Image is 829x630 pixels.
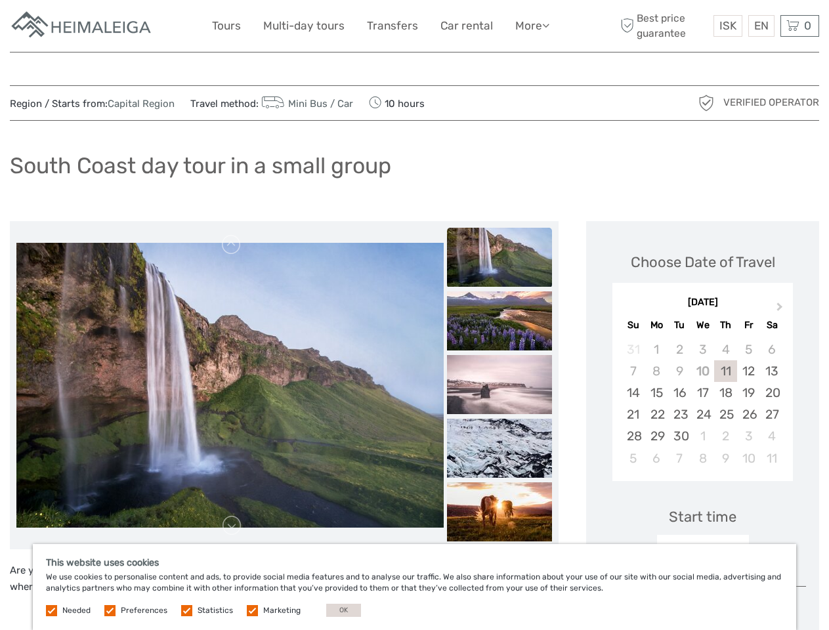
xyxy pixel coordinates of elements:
label: Needed [62,605,91,616]
div: EN [748,15,775,37]
div: Choose Saturday, October 11th, 2025 [760,448,783,469]
div: Th [714,316,737,334]
img: f93f1cd3fd134290bc001a0dc2f5168b_slider_thumbnail.jpg [447,355,552,414]
div: Not available Sunday, September 7th, 2025 [622,360,645,382]
div: Not available Wednesday, September 10th, 2025 [691,360,714,382]
div: Choose Wednesday, September 17th, 2025 [691,382,714,404]
span: ISK [719,19,736,32]
div: Choose Tuesday, October 7th, 2025 [668,448,691,469]
div: Start time [669,507,736,527]
div: Choose Sunday, September 14th, 2025 [622,382,645,404]
div: Mo [645,316,668,334]
div: Choose Thursday, September 11th, 2025 [714,360,737,382]
img: Apartments in Reykjavik [10,10,154,42]
span: 0 [802,19,813,32]
div: Choose Monday, October 6th, 2025 [645,448,668,469]
div: We use cookies to personalise content and ads, to provide social media features and to analyse ou... [33,544,796,630]
div: Fr [737,316,760,334]
div: Choose Monday, September 22nd, 2025 [645,404,668,425]
div: Not available Tuesday, September 9th, 2025 [668,360,691,382]
span: Region / Starts from: [10,97,175,111]
div: Choose Monday, September 15th, 2025 [645,382,668,404]
label: Statistics [198,605,233,616]
div: Choose Wednesday, September 24th, 2025 [691,404,714,425]
div: Choose Friday, October 10th, 2025 [737,448,760,469]
div: Choose Thursday, September 25th, 2025 [714,404,737,425]
div: Choose Wednesday, October 8th, 2025 [691,448,714,469]
div: Not available Saturday, September 6th, 2025 [760,339,783,360]
label: Preferences [121,605,167,616]
div: Choose Friday, September 26th, 2025 [737,404,760,425]
div: Choose Saturday, September 27th, 2025 [760,404,783,425]
div: Choose Friday, September 19th, 2025 [737,382,760,404]
div: Choose Tuesday, September 16th, 2025 [668,382,691,404]
div: Not available Monday, September 8th, 2025 [645,360,668,382]
a: Mini Bus / Car [259,98,353,110]
div: Sa [760,316,783,334]
p: We're away right now. Please check back later! [18,23,148,33]
img: de891097cdb748a9aae89d5299d2d846_slider_thumbnail.jpg [447,291,552,350]
div: Not available Monday, September 1st, 2025 [645,339,668,360]
div: Choose Sunday, September 21st, 2025 [622,404,645,425]
img: f7defd9efdcf4199b52fb2d62a96fab3_slider_thumbnail.jpeg [447,419,552,478]
span: Verified Operator [723,96,819,110]
div: Not available Friday, September 5th, 2025 [737,339,760,360]
div: Su [622,316,645,334]
div: Choose Friday, October 3rd, 2025 [737,425,760,447]
a: Tours [212,16,241,35]
a: More [515,16,549,35]
div: Choose Sunday, September 28th, 2025 [622,425,645,447]
div: Choose Tuesday, September 23rd, 2025 [668,404,691,425]
span: Travel method: [190,94,353,112]
div: Choose Sunday, October 5th, 2025 [622,448,645,469]
div: Tu [668,316,691,334]
a: Car rental [440,16,493,35]
div: Choose Friday, September 12th, 2025 [737,360,760,382]
div: Choose Saturday, September 13th, 2025 [760,360,783,382]
label: Marketing [263,605,301,616]
div: Choose Wednesday, October 1st, 2025 [691,425,714,447]
h1: South Coast day tour in a small group [10,152,391,179]
div: Choose Thursday, October 9th, 2025 [714,448,737,469]
img: 1a6930b93b274f2993f26025ab775724_slider_thumbnail.jpg [447,482,552,541]
div: Choose Date of Travel [631,252,775,272]
div: 09:00 [657,535,749,565]
div: We [691,316,714,334]
img: 10660bf89d994fad8e904eaf3590b3e4_main_slider.jpg [16,243,444,528]
div: Choose Saturday, September 20th, 2025 [760,382,783,404]
div: Choose Saturday, October 4th, 2025 [760,425,783,447]
div: Not available Tuesday, September 2nd, 2025 [668,339,691,360]
span: 10 hours [369,94,425,112]
a: Transfers [367,16,418,35]
a: Multi-day tours [263,16,345,35]
div: Choose Thursday, September 18th, 2025 [714,382,737,404]
div: Choose Monday, September 29th, 2025 [645,425,668,447]
p: Are you ready for an adventure like no other? Step into a world of awe-inspiring beauty with our ... [10,562,559,596]
div: Not available Sunday, August 31st, 2025 [622,339,645,360]
span: Best price guarantee [617,11,710,40]
div: Choose Thursday, October 2nd, 2025 [714,425,737,447]
a: Capital Region [108,98,175,110]
img: verified_operator_grey_128.png [696,93,717,114]
button: Next Month [771,299,792,320]
div: [DATE] [612,296,793,310]
img: 10660bf89d994fad8e904eaf3590b3e4_slider_thumbnail.jpg [447,228,552,287]
button: OK [326,604,361,617]
h5: This website uses cookies [46,557,783,568]
div: month 2025-09 [616,339,788,469]
button: Open LiveChat chat widget [151,20,167,36]
div: Choose Tuesday, September 30th, 2025 [668,425,691,447]
div: Not available Thursday, September 4th, 2025 [714,339,737,360]
div: Not available Wednesday, September 3rd, 2025 [691,339,714,360]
